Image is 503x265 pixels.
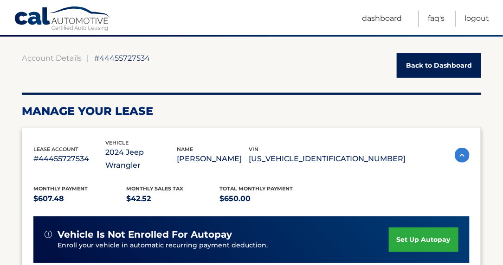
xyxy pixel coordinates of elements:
img: accordion-active.svg [455,148,470,163]
a: set up autopay [389,227,458,252]
a: Logout [464,11,489,27]
span: name [177,146,193,152]
span: vehicle is not enrolled for autopay [58,229,232,240]
p: $607.48 [33,192,127,205]
span: lease account [33,146,78,152]
span: vin [249,146,258,152]
span: Total Monthly Payment [219,185,293,192]
span: vehicle [105,139,129,146]
a: Dashboard [362,11,402,27]
a: FAQ's [428,11,445,27]
img: alert-white.svg [45,231,52,238]
a: Cal Automotive [14,6,111,33]
p: $650.00 [219,192,313,205]
span: #44455727534 [94,53,150,63]
span: Monthly sales Tax [127,185,184,192]
p: 2024 Jeep Wrangler [105,146,177,172]
p: [US_VEHICLE_IDENTIFICATION_NUMBER] [249,152,406,165]
h2: Manage Your Lease [22,104,481,118]
p: [PERSON_NAME] [177,152,249,165]
span: | [87,53,89,63]
a: Back to Dashboard [397,53,481,78]
p: #44455727534 [33,152,105,165]
a: Account Details [22,53,82,63]
p: Enroll your vehicle in automatic recurring payment deduction. [58,240,389,251]
span: Monthly Payment [33,185,88,192]
p: $42.52 [127,192,220,205]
